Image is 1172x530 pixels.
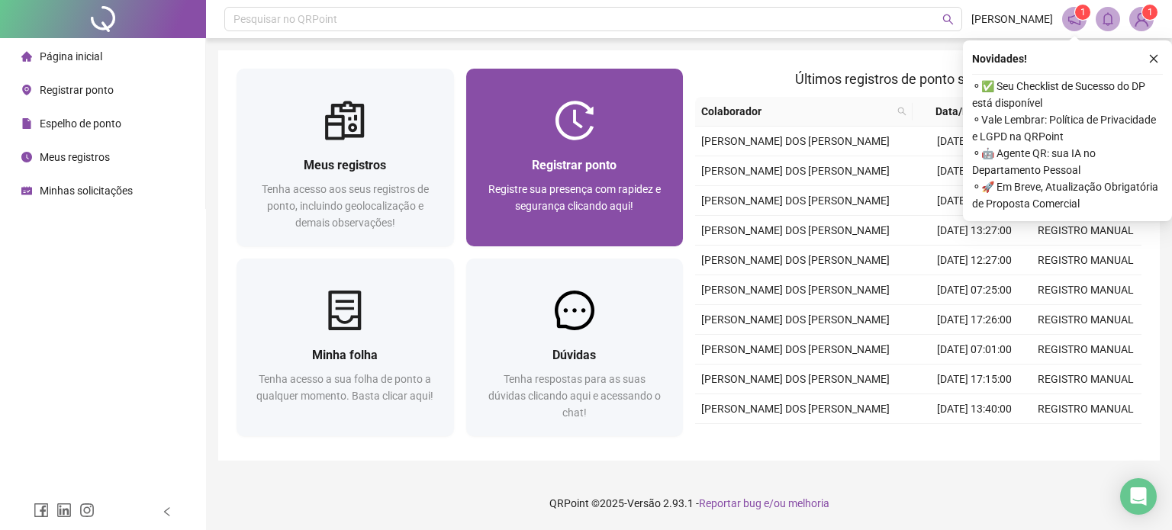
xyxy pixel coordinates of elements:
a: Registrar pontoRegistre sua presença com rapidez e segurança clicando aqui! [466,69,684,246]
td: REGISTRO MANUAL [1030,305,1141,335]
span: [PERSON_NAME] DOS [PERSON_NAME] [701,373,890,385]
span: [PERSON_NAME] [971,11,1053,27]
span: [PERSON_NAME] DOS [PERSON_NAME] [701,284,890,296]
td: [DATE] 12:25:00 [919,186,1030,216]
span: [PERSON_NAME] DOS [PERSON_NAME] [701,135,890,147]
td: [DATE] 13:27:00 [919,216,1030,246]
td: [DATE] 07:01:00 [919,335,1030,365]
span: clock-circle [21,152,32,162]
span: Minha folha [312,348,378,362]
td: REGISTRO MANUAL [1030,365,1141,394]
td: REGISTRO MANUAL [1030,246,1141,275]
span: home [21,51,32,62]
th: Data/Hora [913,97,1021,127]
td: [DATE] 17:26:00 [919,305,1030,335]
td: [DATE] 13:40:00 [919,394,1030,424]
span: [PERSON_NAME] DOS [PERSON_NAME] [701,194,890,207]
span: Registrar ponto [532,158,617,172]
span: Colaborador [701,103,891,120]
span: [PERSON_NAME] DOS [PERSON_NAME] [701,403,890,415]
td: REGISTRO MANUAL [1030,394,1141,424]
td: [DATE] 17:15:00 [919,365,1030,394]
sup: 1 [1075,5,1090,20]
span: Registre sua presença com rapidez e segurança clicando aqui! [488,183,661,212]
span: Minhas solicitações [40,185,133,197]
span: Reportar bug e/ou melhoria [699,497,829,509]
span: ⚬ Vale Lembrar: Política de Privacidade e LGPD na QRPoint [972,111,1163,145]
img: 83985 [1130,8,1153,31]
a: DúvidasTenha respostas para as suas dúvidas clicando aqui e acessando o chat! [466,259,684,436]
span: 1 [1080,7,1086,18]
span: Tenha acesso a sua folha de ponto a qualquer momento. Basta clicar aqui! [256,373,433,402]
span: ⚬ 🤖 Agente QR: sua IA no Departamento Pessoal [972,145,1163,178]
span: instagram [79,503,95,518]
span: [PERSON_NAME] DOS [PERSON_NAME] [701,224,890,236]
span: facebook [34,503,49,518]
span: Página inicial [40,50,102,63]
span: Últimos registros de ponto sincronizados [795,71,1042,87]
span: linkedin [56,503,72,518]
span: [PERSON_NAME] DOS [PERSON_NAME] [701,343,890,355]
span: [PERSON_NAME] DOS [PERSON_NAME] [701,165,890,177]
span: Registrar ponto [40,84,114,96]
span: Meus registros [304,158,386,172]
span: ⚬ ✅ Seu Checklist de Sucesso do DP está disponível [972,78,1163,111]
span: Versão [627,497,661,509]
td: [DATE] 12:27:00 [919,246,1030,275]
span: 1 [1148,7,1153,18]
span: Meus registros [40,151,110,163]
a: Meus registrosTenha acesso aos seus registros de ponto, incluindo geolocalização e demais observa... [237,69,454,246]
span: notification [1067,12,1081,26]
td: REGISTRO MANUAL [1030,275,1141,305]
span: Espelho de ponto [40,117,121,130]
td: REGISTRO MANUAL [1030,335,1141,365]
td: [DATE] 17:08:00 [919,127,1030,156]
td: REGISTRO MANUAL [1030,424,1141,454]
div: Open Intercom Messenger [1120,478,1157,515]
td: [DATE] 13:26:00 [919,156,1030,186]
span: ⚬ 🚀 Em Breve, Atualização Obrigatória de Proposta Comercial [972,178,1163,212]
span: Tenha acesso aos seus registros de ponto, incluindo geolocalização e demais observações! [262,183,429,229]
td: REGISTRO MANUAL [1030,216,1141,246]
span: Novidades ! [972,50,1027,67]
span: left [162,506,172,517]
span: search [897,107,906,116]
span: bell [1101,12,1115,26]
td: [DATE] 12:35:00 [919,424,1030,454]
span: environment [21,85,32,95]
td: [DATE] 07:25:00 [919,275,1030,305]
footer: QRPoint © 2025 - 2.93.1 - [206,477,1172,530]
a: Minha folhaTenha acesso a sua folha de ponto a qualquer momento. Basta clicar aqui! [237,259,454,436]
span: search [894,100,910,123]
span: Dúvidas [552,348,596,362]
span: [PERSON_NAME] DOS [PERSON_NAME] [701,254,890,266]
span: Data/Hora [919,103,1003,120]
span: file [21,118,32,129]
span: close [1148,53,1159,64]
span: search [942,14,954,25]
span: Tenha respostas para as suas dúvidas clicando aqui e acessando o chat! [488,373,661,419]
span: schedule [21,185,32,196]
span: [PERSON_NAME] DOS [PERSON_NAME] [701,313,890,326]
sup: Atualize o seu contato no menu Meus Dados [1142,5,1158,20]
